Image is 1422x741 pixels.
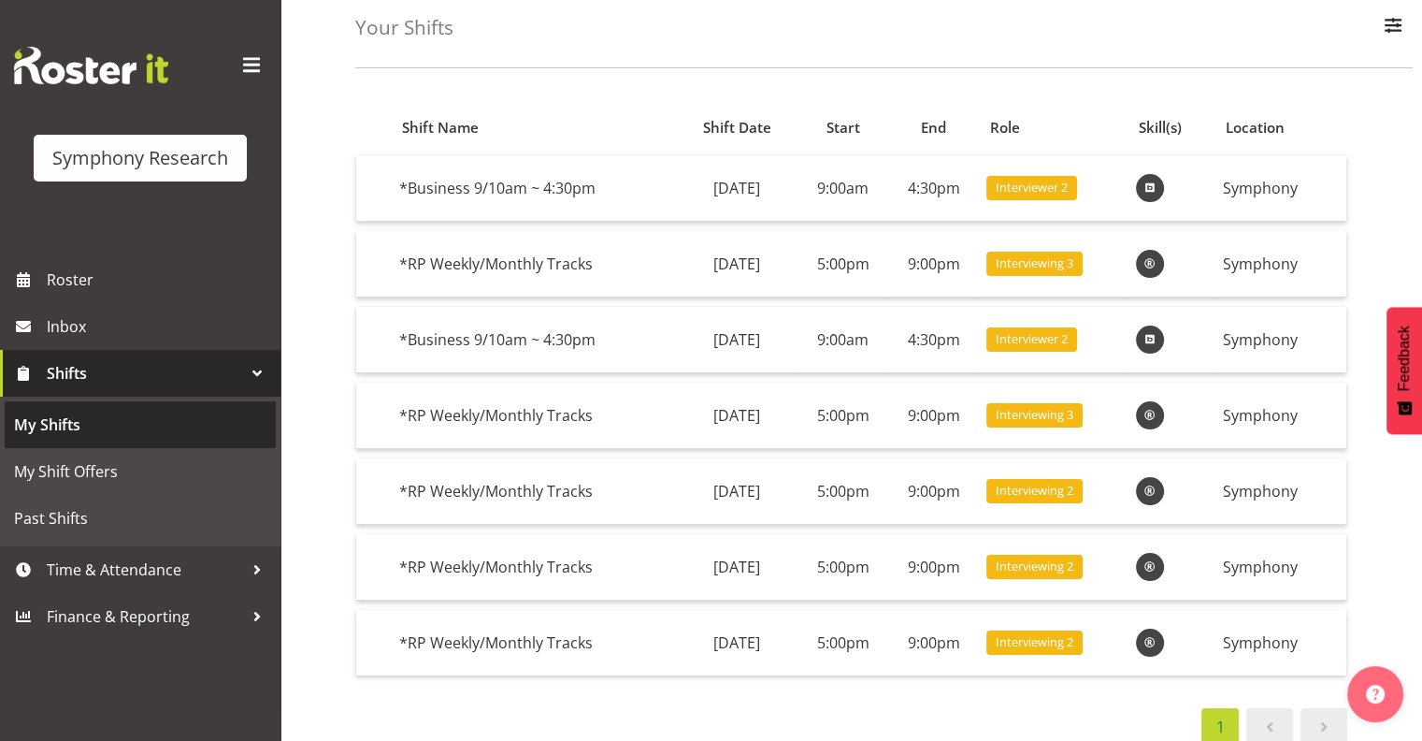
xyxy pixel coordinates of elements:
[392,231,677,298] td: *RP Weekly/Monthly Tracks
[47,556,243,584] span: Time & Attendance
[1215,534,1346,601] td: Symphony
[888,231,979,298] td: 9:00pm
[677,155,797,222] td: [DATE]
[1215,383,1346,449] td: Symphony
[402,117,479,138] span: Shift Name
[392,307,677,373] td: *Business 9/10am ~ 4:30pm
[1215,610,1346,676] td: Symphony
[888,610,979,676] td: 9:00pm
[1396,326,1413,391] span: Feedback
[677,307,797,373] td: [DATE]
[996,633,1073,651] span: Interviewing 2
[1215,155,1346,222] td: Symphony
[47,359,243,387] span: Shifts
[1215,307,1346,373] td: Symphony
[826,117,860,138] span: Start
[392,155,677,222] td: *Business 9/10am ~ 4:30pm
[1215,231,1346,298] td: Symphony
[52,144,228,172] div: Symphony Research
[677,231,797,298] td: [DATE]
[5,401,276,448] a: My Shifts
[996,482,1073,500] span: Interviewing 2
[888,458,979,525] td: 9:00pm
[996,406,1073,424] span: Interviewing 3
[392,534,677,601] td: *RP Weekly/Monthly Tracks
[888,383,979,449] td: 9:00pm
[1386,307,1422,434] button: Feedback - Show survey
[5,495,276,542] a: Past Shifts
[797,231,888,298] td: 5:00pm
[888,307,979,373] td: 4:30pm
[677,534,797,601] td: [DATE]
[703,117,771,138] span: Shift Date
[14,411,266,439] span: My Shifts
[996,254,1073,272] span: Interviewing 3
[797,155,888,222] td: 9:00am
[47,603,243,631] span: Finance & Reporting
[392,458,677,525] td: *RP Weekly/Monthly Tracks
[677,458,797,525] td: [DATE]
[797,383,888,449] td: 5:00pm
[355,17,453,38] h4: Your Shifts
[14,47,168,84] img: Rosterit website logo
[1366,685,1385,704] img: help-xxl-2.png
[921,117,946,138] span: End
[677,610,797,676] td: [DATE]
[797,610,888,676] td: 5:00pm
[47,266,271,294] span: Roster
[990,117,1020,138] span: Role
[14,458,266,486] span: My Shift Offers
[1139,117,1182,138] span: Skill(s)
[1373,7,1413,49] button: Filter Employees
[797,458,888,525] td: 5:00pm
[797,307,888,373] td: 9:00am
[14,504,266,532] span: Past Shifts
[392,383,677,449] td: *RP Weekly/Monthly Tracks
[1226,117,1285,138] span: Location
[888,155,979,222] td: 4:30pm
[996,558,1073,575] span: Interviewing 2
[996,330,1068,348] span: Interviewer 2
[677,383,797,449] td: [DATE]
[996,179,1068,196] span: Interviewer 2
[47,312,271,341] span: Inbox
[392,610,677,676] td: *RP Weekly/Monthly Tracks
[888,534,979,601] td: 9:00pm
[797,534,888,601] td: 5:00pm
[1215,458,1346,525] td: Symphony
[5,448,276,495] a: My Shift Offers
